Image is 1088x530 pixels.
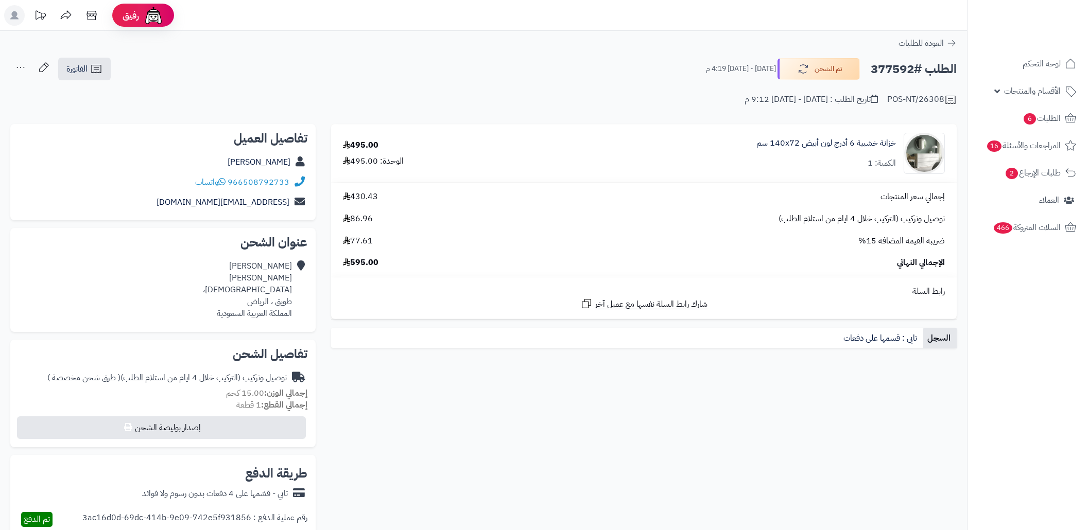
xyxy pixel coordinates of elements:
[904,133,944,174] img: 1746709299-1702541934053-68567865785768-1000x1000-90x90.jpg
[923,328,957,348] a: السجل
[974,161,1082,185] a: طلبات الإرجاع2
[47,372,287,384] div: توصيل وتركيب (التركيب خلال 4 ايام من استلام الطلب)
[1023,111,1061,126] span: الطلبات
[17,416,306,439] button: إصدار بوليصة الشحن
[236,399,307,411] small: 1 قطعة
[123,9,139,22] span: رفيق
[887,94,957,106] div: POS-NT/26308
[974,51,1082,76] a: لوحة التحكم
[974,215,1082,240] a: السلات المتروكة466
[871,59,957,80] h2: الطلب #377592
[987,140,1001,152] span: 16
[880,191,945,203] span: إجمالي سعر المنتجات
[1018,29,1078,50] img: logo-2.png
[897,257,945,269] span: الإجمالي النهائي
[1024,113,1036,125] span: 6
[1005,166,1061,180] span: طلبات الإرجاع
[228,176,289,188] a: 966508792733
[343,235,373,247] span: 77.61
[839,328,923,348] a: تابي : قسمها على دفعات
[974,133,1082,158] a: المراجعات والأسئلة16
[899,37,957,49] a: العودة للطلبات
[264,387,307,399] strong: إجمالي الوزن:
[779,213,945,225] span: توصيل وتركيب (التركيب خلال 4 ايام من استلام الطلب)
[203,260,292,319] div: [PERSON_NAME] [PERSON_NAME] [DEMOGRAPHIC_DATA]، طويق ، الرياض المملكة العربية السعودية
[343,213,373,225] span: 86.96
[974,188,1082,213] a: العملاء
[27,5,53,28] a: تحديثات المنصة
[142,488,288,500] div: تابي - قسّمها على 4 دفعات بدون رسوم ولا فوائد
[1004,84,1061,98] span: الأقسام والمنتجات
[993,220,1061,235] span: السلات المتروكة
[580,297,707,310] a: شارك رابط السلة نفسها مع عميل آخر
[47,372,120,384] span: ( طرق شحن مخصصة )
[335,286,953,297] div: رابط السلة
[756,137,896,149] a: خزانة خشبية 6 أدرج لون أبيض 140x72 سم
[1023,57,1061,71] span: لوحة التحكم
[1006,168,1018,179] span: 2
[261,399,307,411] strong: إجمالي القطع:
[778,58,860,80] button: تم الشحن
[58,58,111,80] a: الفاتورة
[858,235,945,247] span: ضريبة القيمة المضافة 15%
[343,257,378,269] span: 595.00
[19,236,307,249] h2: عنوان الشحن
[745,94,878,105] div: تاريخ الطلب : [DATE] - [DATE] 9:12 م
[19,132,307,145] h2: تفاصيل العميل
[343,139,378,151] div: 495.00
[143,5,164,26] img: ai-face.png
[157,196,289,208] a: [EMAIL_ADDRESS][DOMAIN_NAME]
[974,106,1082,131] a: الطلبات6
[343,155,404,167] div: الوحدة: 495.00
[706,64,776,74] small: [DATE] - [DATE] 4:19 م
[66,63,88,75] span: الفاتورة
[899,37,944,49] span: العودة للطلبات
[195,176,226,188] a: واتساب
[82,512,307,527] div: رقم عملية الدفع : 3ac16d0d-69dc-414b-9e09-742e5f931856
[994,222,1012,234] span: 466
[245,467,307,480] h2: طريقة الدفع
[1039,193,1059,207] span: العملاء
[595,298,707,310] span: شارك رابط السلة نفسها مع عميل آخر
[228,156,290,168] a: [PERSON_NAME]
[19,348,307,360] h2: تفاصيل الشحن
[986,138,1061,153] span: المراجعات والأسئلة
[24,513,50,525] span: تم الدفع
[868,157,896,169] div: الكمية: 1
[343,191,378,203] span: 430.43
[226,387,307,399] small: 15.00 كجم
